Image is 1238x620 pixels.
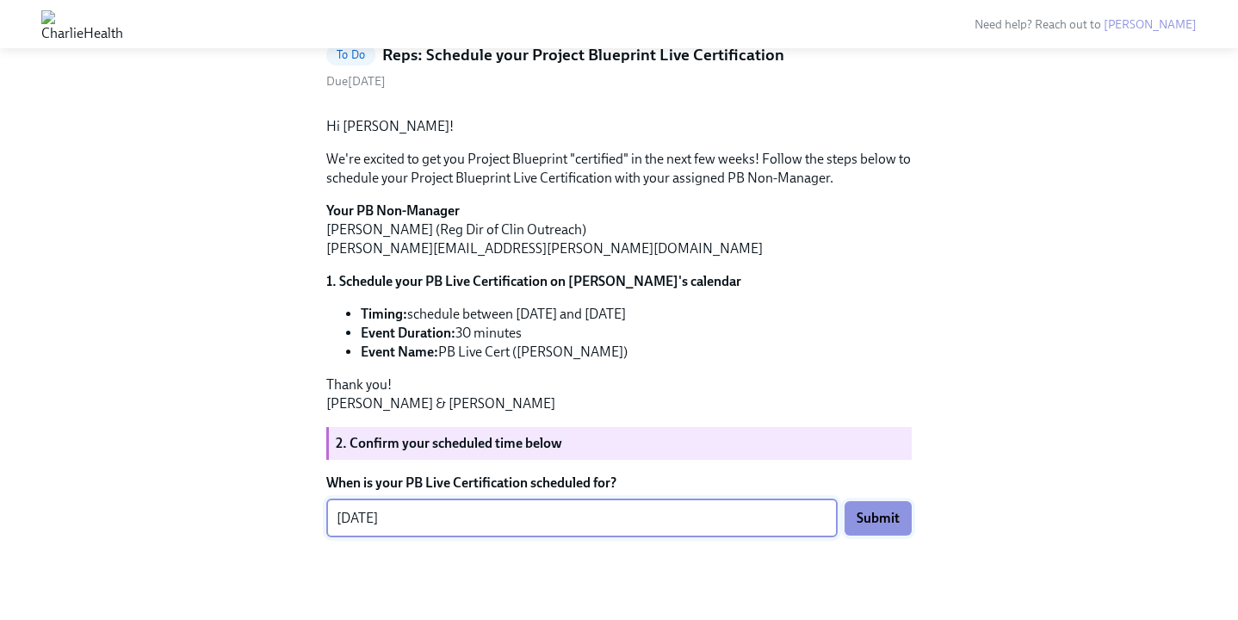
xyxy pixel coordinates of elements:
textarea: [DATE] [337,508,827,529]
h5: Reps: Schedule your Project Blueprint Live Certification [382,44,784,66]
p: Hi [PERSON_NAME]! [326,117,912,136]
span: Submit [857,510,900,527]
strong: 1. Schedule your PB Live Certification on [PERSON_NAME]'s calendar [326,273,741,289]
li: 30 minutes [361,324,912,343]
p: [PERSON_NAME] (Reg Dir of Clin Outreach) [PERSON_NAME][EMAIL_ADDRESS][PERSON_NAME][DOMAIN_NAME] [326,201,912,258]
p: We're excited to get you Project Blueprint "certified" in the next few weeks! Follow the steps be... [326,150,912,188]
strong: Timing: [361,306,407,322]
strong: Event Name: [361,344,438,360]
p: Thank you! [PERSON_NAME] & [PERSON_NAME] [326,375,912,413]
span: Wednesday, September 3rd 2025, 11:00 am [326,74,386,89]
li: schedule between [DATE] and [DATE] [361,305,912,324]
strong: 2. Confirm your scheduled time below [336,435,562,451]
strong: Your PB Non-Manager [326,202,460,219]
span: To Do [326,48,375,61]
img: CharlieHealth [41,10,123,38]
li: PB Live Cert ([PERSON_NAME]) [361,343,912,362]
label: When is your PB Live Certification scheduled for? [326,474,912,493]
a: [PERSON_NAME] [1104,17,1197,32]
button: Submit [845,501,912,536]
span: Need help? Reach out to [975,17,1197,32]
strong: Event Duration: [361,325,455,341]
